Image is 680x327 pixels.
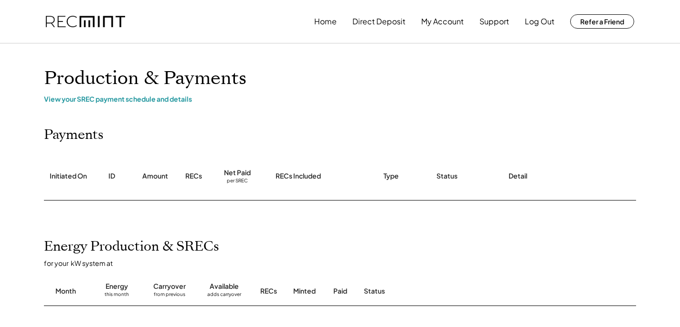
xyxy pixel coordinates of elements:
div: Initiated On [50,171,87,181]
h2: Energy Production & SRECs [44,239,219,255]
div: for your kW system at [44,259,646,267]
div: per SREC [227,178,248,185]
div: from previous [154,291,185,301]
div: Paid [333,286,347,296]
div: Minted [293,286,316,296]
h1: Production & Payments [44,67,636,90]
div: View your SREC payment schedule and details [44,95,636,103]
div: RECs Included [276,171,321,181]
div: this month [105,291,129,301]
div: Amount [142,171,168,181]
div: Available [210,282,239,291]
div: Carryover [153,282,186,291]
button: Home [314,12,337,31]
div: Status [436,171,457,181]
button: Refer a Friend [570,14,634,29]
div: Status [364,286,526,296]
div: ID [108,171,115,181]
button: Log Out [525,12,554,31]
h2: Payments [44,127,104,143]
div: Energy [106,282,128,291]
button: Direct Deposit [352,12,405,31]
div: Detail [509,171,527,181]
img: recmint-logotype%403x.png [46,16,125,28]
div: Type [383,171,399,181]
div: Month [55,286,76,296]
button: My Account [421,12,464,31]
div: Net Paid [224,168,251,178]
div: RECs [260,286,277,296]
div: adds carryover [207,291,241,301]
div: RECs [185,171,202,181]
button: Support [479,12,509,31]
